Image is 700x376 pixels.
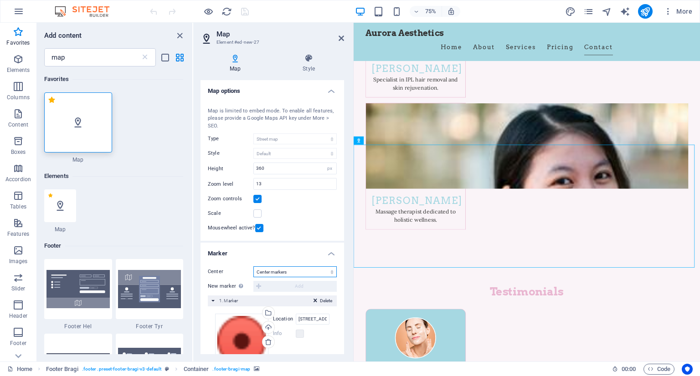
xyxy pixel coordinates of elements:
button: reload [221,6,232,17]
i: Reload page [221,6,232,17]
label: Zoom controls [208,193,253,204]
label: New marker [208,281,253,292]
span: . footer .preset-footer-bragi-v3-default [82,364,162,375]
i: AI Writer [620,6,630,17]
img: footer-hel.svg [46,270,110,308]
p: Images [9,258,28,265]
h4: Style [273,54,344,73]
i: Publish [640,6,650,17]
i: Navigator [602,6,612,17]
button: pages [583,6,594,17]
h6: Add content [44,30,82,41]
p: Accordion [5,176,31,183]
p: Footer [10,340,26,347]
label: Type [208,133,253,144]
span: Footer Tyr [116,323,184,330]
h3: Element #ed-new-27 [216,38,326,46]
h4: Marker [201,243,344,259]
h2: Map [216,30,344,38]
span: Code [648,364,670,375]
span: Click to select. Double-click to edit [184,364,209,375]
label: Style [208,148,253,159]
span: 1. Marker [219,298,238,303]
p: Favorites [6,39,30,46]
h6: Elements [44,171,183,182]
i: This element contains a background [254,366,259,371]
button: text_generator [620,6,631,17]
h6: Session time [612,364,636,375]
span: Footer Hel [44,323,112,330]
input: Search [44,48,140,66]
div: Map [44,92,112,163]
div: Map [44,189,76,233]
p: Elements [7,66,30,74]
p: Columns [7,94,30,101]
div: Footer Tyr [116,259,184,330]
label: Mousewheel active? [208,223,255,234]
button: Code [643,364,674,375]
i: Pages (Ctrl+Alt+S) [583,6,594,17]
p: Header [9,312,27,320]
input: Location... [296,314,329,325]
span: Remove from favorites [48,96,56,104]
label: Location [273,314,296,325]
button: close panel [174,30,185,41]
span: Remove from favorites [48,193,53,198]
label: Height [208,166,253,171]
button: Usercentrics [682,364,693,375]
div: Map is limited to embed mode. To enable all features, please provide a Google Maps API key under ... [208,107,337,130]
button: design [565,6,576,17]
i: On resize automatically adjust zoom level to fit chosen device. [447,7,455,15]
h6: 75% [423,6,438,17]
button: 75% [410,6,442,17]
label: Info [273,328,296,339]
h6: Favorites [44,74,183,85]
span: Click to select. Double-click to edit [46,364,78,375]
img: footer-tyr.svg [118,270,181,308]
nav: breadcrumb [46,364,260,375]
i: This element is a customizable preset [165,366,169,371]
div: px [324,163,336,174]
i: Design (Ctrl+Alt+Y) [565,6,576,17]
p: Boxes [11,148,26,156]
p: Tables [10,203,26,210]
a: Click to cancel selection. Double-click to open Pages [7,364,32,375]
label: Scale [208,208,253,219]
div: Footer Hel [44,259,112,330]
button: publish [638,4,653,19]
span: 00 00 [622,364,636,375]
label: Zoom level [208,182,253,187]
button: Click here to leave preview mode and continue editing [203,6,214,17]
p: Content [8,121,28,128]
button: navigator [602,6,612,17]
button: list-view [160,52,170,63]
span: Delete [320,297,332,305]
button: Delete [311,297,335,305]
h4: Map options [201,80,344,97]
span: Map [44,226,76,233]
span: : [628,366,629,372]
img: footer-norni.svg [46,353,110,374]
img: Editor Logo [52,6,121,17]
h6: Footer [44,240,183,251]
button: grid-view [174,52,185,63]
button: More [660,4,696,19]
p: Features [7,230,29,238]
span: Map [44,156,112,163]
span: . footer-bragi-map [212,364,250,375]
label: Center [208,266,253,277]
p: Slider [11,285,26,292]
span: More [664,7,692,16]
h4: Map [201,54,273,73]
